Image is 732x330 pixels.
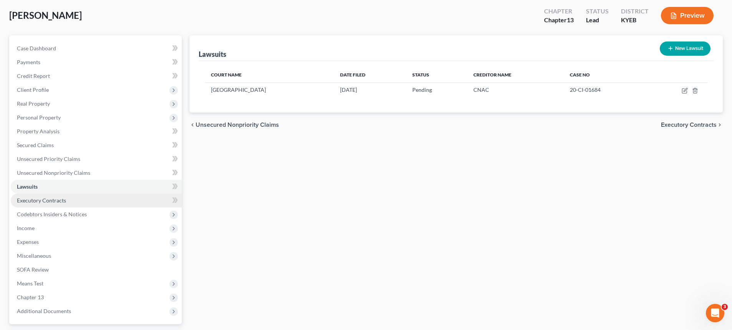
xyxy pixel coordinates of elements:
i: chevron_left [189,122,196,128]
iframe: Intercom live chat [706,304,724,322]
a: Property Analysis [11,124,182,138]
span: Unsecured Nonpriority Claims [196,122,279,128]
a: Case Dashboard [11,41,182,55]
span: [GEOGRAPHIC_DATA] [211,86,266,93]
span: Personal Property [17,114,61,121]
a: Executory Contracts [11,194,182,207]
span: Real Property [17,100,50,107]
span: Case Dashboard [17,45,56,51]
span: Expenses [17,239,39,245]
span: Executory Contracts [661,122,717,128]
span: Income [17,225,35,231]
span: SOFA Review [17,266,49,273]
button: New Lawsuit [660,41,710,56]
span: [PERSON_NAME] [9,10,82,21]
button: chevron_left Unsecured Nonpriority Claims [189,122,279,128]
i: chevron_right [717,122,723,128]
span: Unsecured Nonpriority Claims [17,169,90,176]
span: Means Test [17,280,43,287]
span: Credit Report [17,73,50,79]
a: Credit Report [11,69,182,83]
span: 3 [722,304,728,310]
span: CNAC [473,86,489,93]
div: District [621,7,649,16]
div: Status [586,7,609,16]
span: Court Name [211,72,242,78]
span: Lawsuits [17,183,38,190]
span: Chapter 13 [17,294,44,300]
div: Chapter [544,7,574,16]
span: Client Profile [17,86,49,93]
span: Additional Documents [17,308,71,314]
a: Unsecured Priority Claims [11,152,182,166]
a: Payments [11,55,182,69]
button: Preview [661,7,714,24]
span: 20-CI-01684 [570,86,601,93]
span: Executory Contracts [17,197,66,204]
div: Chapter [544,16,574,25]
span: [DATE] [340,86,357,93]
span: Creditor Name [473,72,511,78]
a: Secured Claims [11,138,182,152]
span: Payments [17,59,40,65]
button: Executory Contracts chevron_right [661,122,723,128]
span: Status [412,72,429,78]
span: Unsecured Priority Claims [17,156,80,162]
span: Codebtors Insiders & Notices [17,211,87,217]
div: Lawsuits [199,50,226,59]
div: KYEB [621,16,649,25]
span: Miscellaneous [17,252,51,259]
span: 13 [567,16,574,23]
span: Secured Claims [17,142,54,148]
a: Lawsuits [11,180,182,194]
a: SOFA Review [11,263,182,277]
a: Unsecured Nonpriority Claims [11,166,182,180]
span: Case No [570,72,590,78]
span: Property Analysis [17,128,60,134]
span: Date Filed [340,72,365,78]
span: Pending [412,86,432,93]
div: Lead [586,16,609,25]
